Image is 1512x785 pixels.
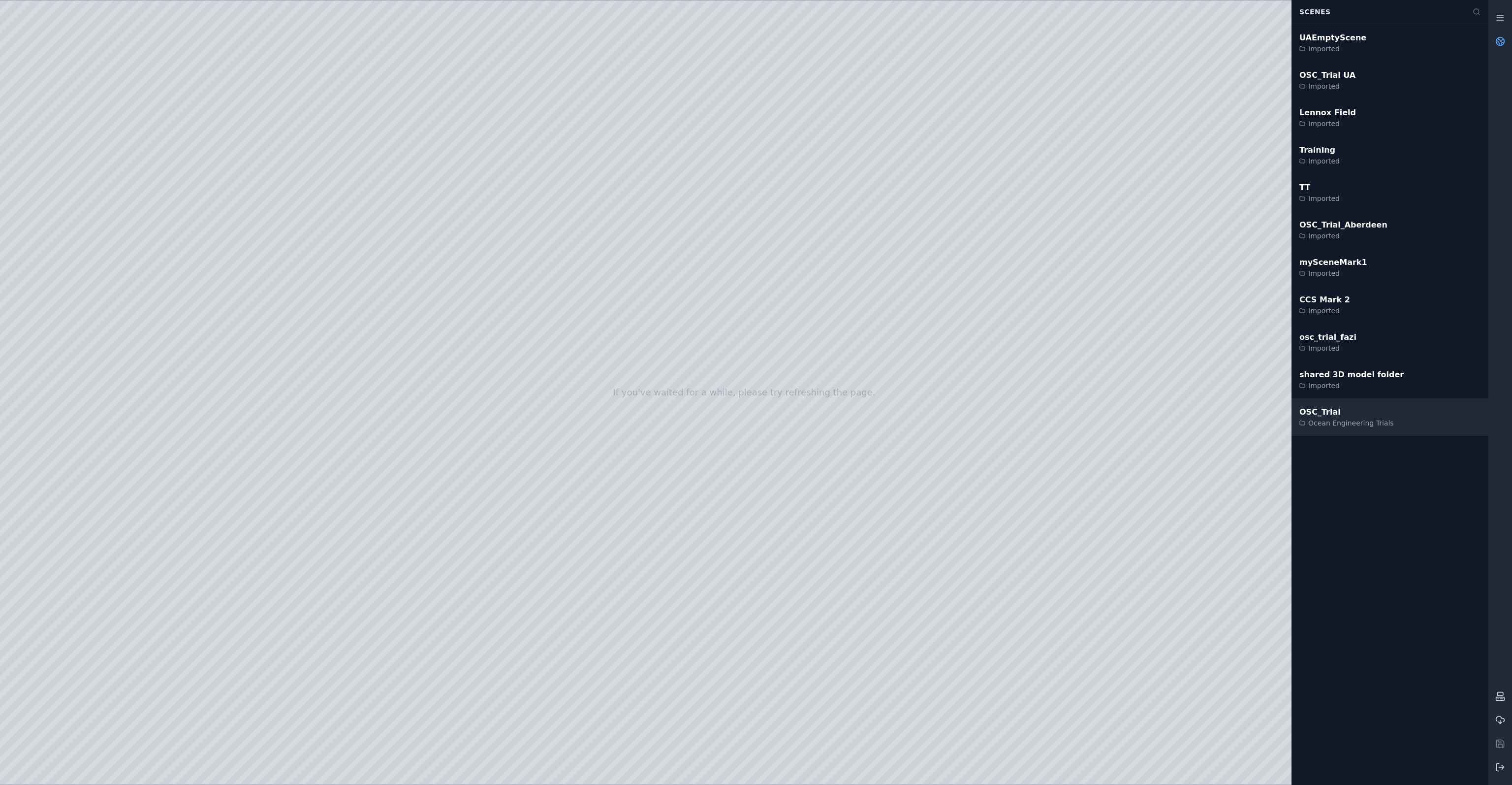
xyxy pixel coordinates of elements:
div: UAEmptyScene [1299,32,1366,44]
div: CCS Mark 2 [1299,294,1350,306]
div: OSC_Trial [1299,406,1394,418]
div: Imported [1299,343,1356,353]
div: Imported [1299,381,1404,391]
div: TT [1299,182,1340,194]
div: Scenes [1293,2,1467,21]
div: shared 3D model folder [1299,369,1404,381]
div: osc_trial_fazi [1299,331,1356,343]
div: Imported [1299,268,1367,278]
div: OSC_Trial_Aberdeen [1299,219,1387,231]
div: Lennox Field [1299,107,1356,119]
div: Imported [1299,156,1340,166]
div: Imported [1299,306,1350,316]
div: Imported [1299,81,1355,91]
div: OSC_Trial UA [1299,69,1355,81]
div: Training [1299,144,1340,156]
div: Imported [1299,119,1356,129]
div: Imported [1299,231,1387,241]
div: Imported [1299,44,1366,54]
div: mySceneMark1 [1299,257,1367,268]
div: Imported [1299,194,1340,203]
div: Ocean Engineering Trials [1299,418,1394,428]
